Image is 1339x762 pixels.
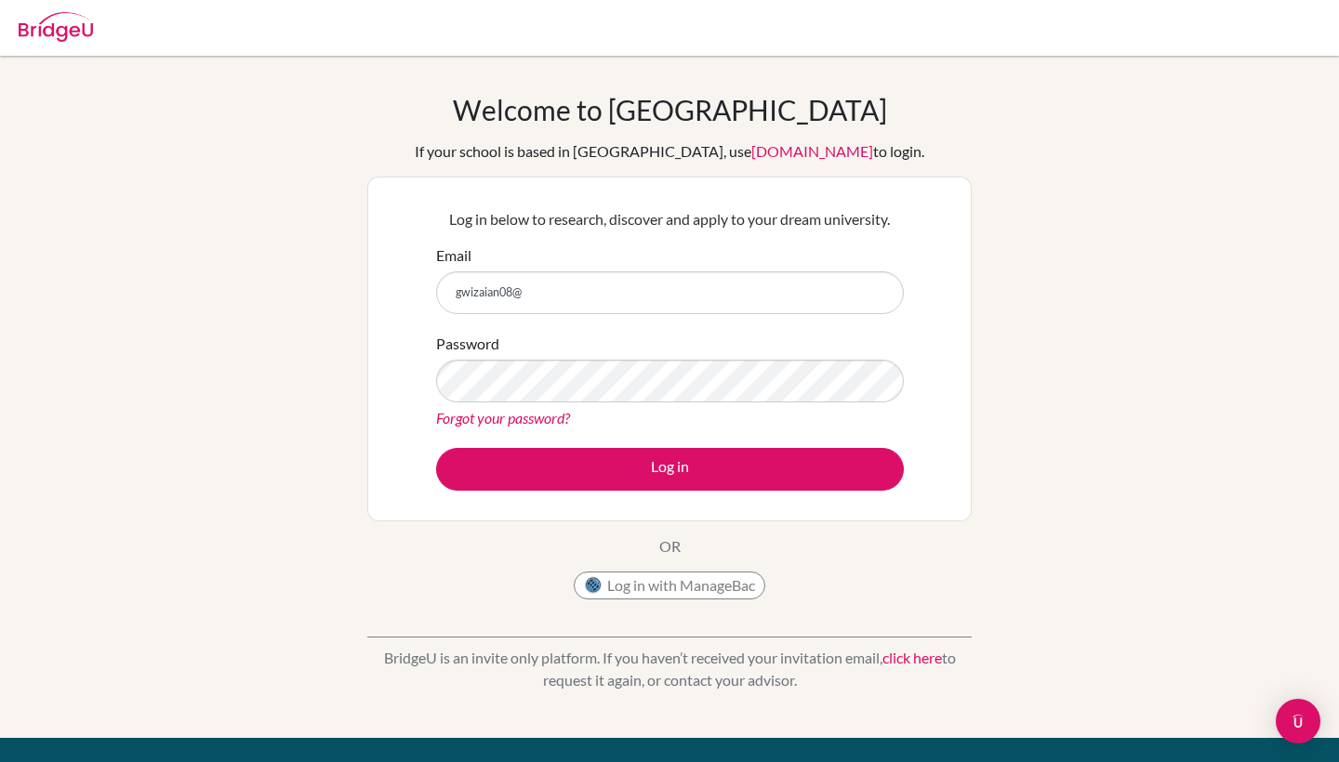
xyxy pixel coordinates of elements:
[436,409,570,427] a: Forgot your password?
[751,142,873,160] a: [DOMAIN_NAME]
[882,649,942,666] a: click here
[436,448,904,491] button: Log in
[574,571,765,599] button: Log in with ManageBac
[659,535,681,558] p: OR
[436,333,499,355] label: Password
[19,12,93,42] img: Bridge-U
[436,244,471,267] label: Email
[1276,699,1320,743] div: Open Intercom Messenger
[436,208,904,230] p: Log in below to research, discover and apply to your dream university.
[415,140,924,163] div: If your school is based in [GEOGRAPHIC_DATA], use to login.
[453,93,887,126] h1: Welcome to [GEOGRAPHIC_DATA]
[367,647,972,691] p: BridgeU is an invite only platform. If you haven’t received your invitation email, to request it ...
